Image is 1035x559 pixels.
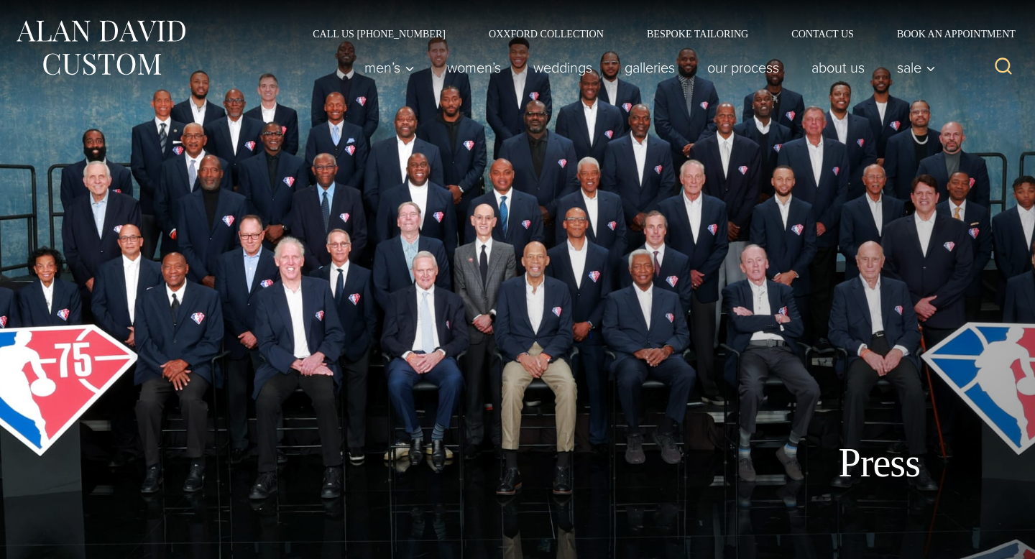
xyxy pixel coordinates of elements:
[291,29,1021,39] nav: Secondary Navigation
[770,29,875,39] a: Contact Us
[467,29,625,39] a: Oxxford Collection
[14,16,187,80] img: Alan David Custom
[609,53,691,82] a: Galleries
[796,53,881,82] a: About Us
[839,439,920,487] h1: Press
[691,53,796,82] a: Our Process
[897,60,936,75] span: Sale
[625,29,770,39] a: Bespoke Tailoring
[875,29,1021,39] a: Book an Appointment
[349,53,944,82] nav: Primary Navigation
[291,29,467,39] a: Call Us [PHONE_NUMBER]
[364,60,415,75] span: Men’s
[517,53,609,82] a: weddings
[431,53,517,82] a: Women’s
[986,50,1021,85] button: View Search Form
